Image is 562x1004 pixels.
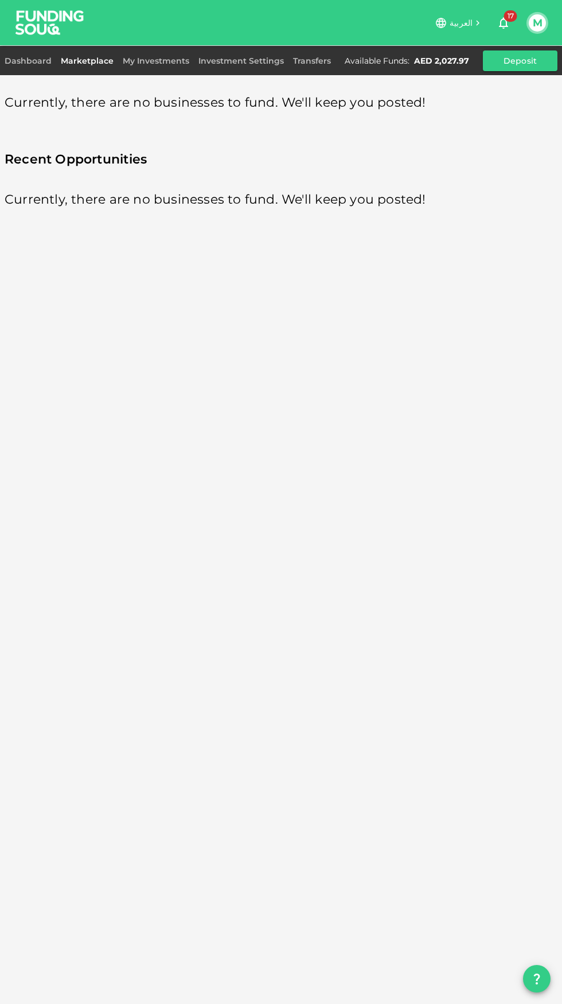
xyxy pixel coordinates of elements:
a: Transfers [288,56,335,66]
span: Currently, there are no businesses to fund. We'll keep you posted! [5,189,426,211]
button: 17 [492,11,515,34]
button: Deposit [483,50,557,71]
a: Investment Settings [194,56,288,66]
div: Available Funds : [345,56,409,66]
a: Marketplace [56,56,118,66]
a: Dashboard [5,56,56,66]
button: question [523,965,551,993]
div: AED 2,027.97 [414,56,469,66]
span: Recent Opportunities [5,149,557,171]
button: M [529,14,546,32]
span: Currently, there are no businesses to fund. We'll keep you posted! [5,92,426,114]
a: My Investments [118,56,194,66]
span: العربية [450,18,473,28]
span: 17 [504,10,517,22]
